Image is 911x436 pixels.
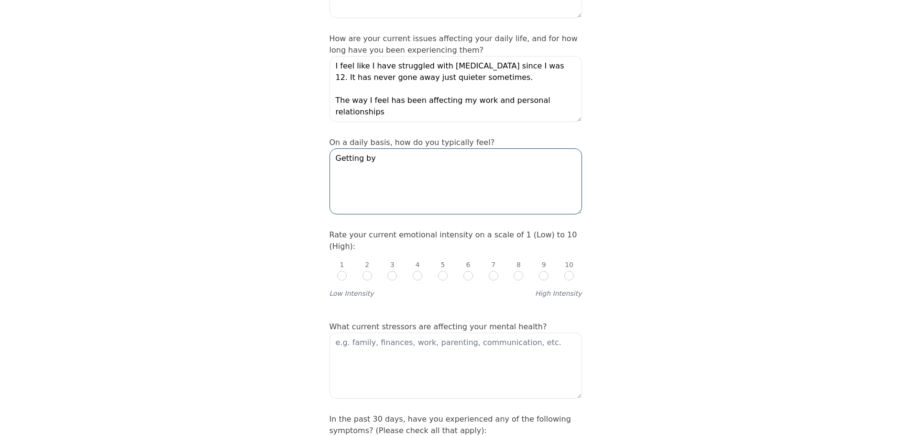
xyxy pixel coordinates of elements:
[491,260,495,269] p: 7
[329,138,495,147] label: On a daily basis, how do you typically feel?
[329,322,547,331] label: What current stressors are affecting your mental health?
[542,260,546,269] p: 9
[565,260,573,269] p: 10
[441,260,445,269] p: 5
[329,56,582,122] textarea: I feel like I have struggled with [MEDICAL_DATA] since I was 12. It has never gone away just quie...
[329,230,577,251] label: Rate your current emotional intensity on a scale of 1 (Low) to 10 (High):
[390,260,395,269] p: 3
[535,289,582,298] label: High Intensity
[516,260,521,269] p: 8
[329,414,571,435] label: In the past 30 days, have you experienced any of the following symptoms? (Please check all that a...
[329,34,578,55] label: How are your current issues affecting your daily life, and for how long have you been experiencin...
[365,260,369,269] p: 2
[329,289,374,298] label: Low Intensity
[340,260,344,269] p: 1
[416,260,420,269] p: 4
[466,260,470,269] p: 6
[329,148,582,214] textarea: Getting by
